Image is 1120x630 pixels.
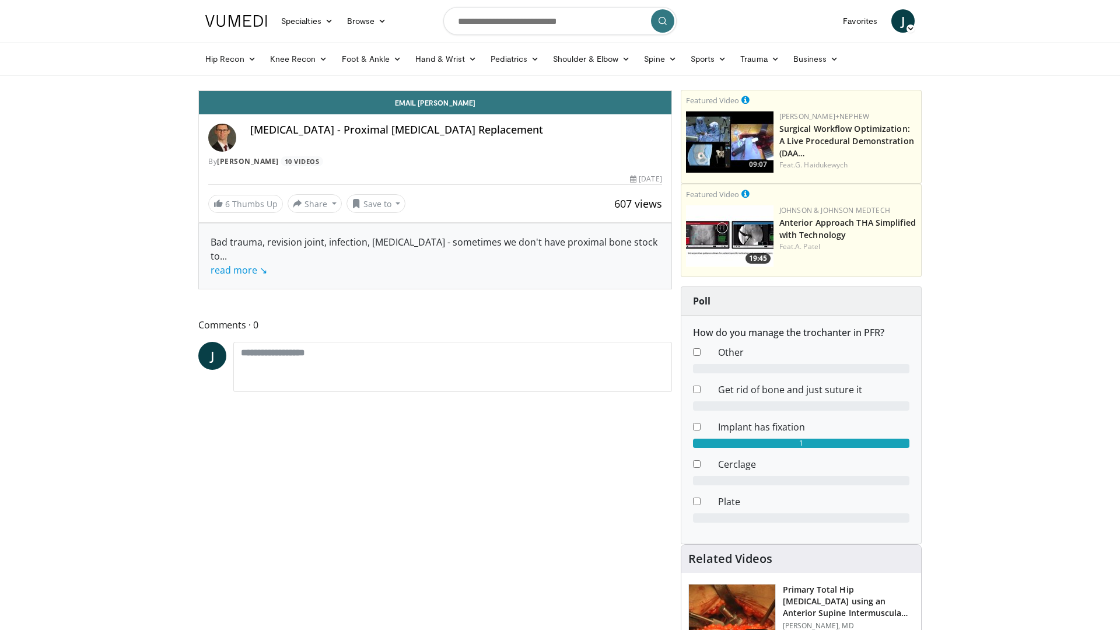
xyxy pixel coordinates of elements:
button: Save to [346,194,406,213]
a: Surgical Workflow Optimization: A Live Procedural Demonstration (DAA… [779,123,914,159]
div: 1 [693,439,909,448]
a: Hip Recon [198,47,263,71]
a: Browse [340,9,394,33]
a: Knee Recon [263,47,335,71]
span: 19:45 [745,253,771,264]
dd: Plate [709,495,918,509]
h4: Related Videos [688,552,772,566]
a: Business [786,47,846,71]
a: Pediatrics [484,47,546,71]
a: Anterior Approach THA Simplified with Technology [779,217,916,240]
dd: Other [709,345,918,359]
video-js: Video Player [199,90,671,91]
a: [PERSON_NAME] [217,156,279,166]
a: Spine [637,47,683,71]
div: By [208,156,662,167]
a: Favorites [836,9,884,33]
h6: How do you manage the trochanter in PFR? [693,327,909,338]
a: Sports [684,47,734,71]
a: A. Patel [795,242,820,251]
a: Foot & Ankle [335,47,409,71]
h3: Primary Total Hip [MEDICAL_DATA] using an Anterior Supine Intermuscula… [783,584,914,619]
a: 10 Videos [281,156,323,166]
div: Feat. [779,242,916,252]
a: Specialties [274,9,340,33]
a: G. Haidukewych [795,160,848,170]
strong: Poll [693,295,710,307]
a: Johnson & Johnson MedTech [779,205,890,215]
div: Bad trauma, revision joint, infection, [MEDICAL_DATA] - sometimes we don't have proximal bone sto... [211,235,660,277]
span: 6 [225,198,230,209]
img: Avatar [208,124,236,152]
button: Share [288,194,342,213]
a: Email [PERSON_NAME] [199,91,671,114]
input: Search topics, interventions [443,7,677,35]
a: [PERSON_NAME]+Nephew [779,111,869,121]
a: 09:07 [686,111,773,173]
span: Comments 0 [198,317,672,332]
h4: [MEDICAL_DATA] - Proximal [MEDICAL_DATA] Replacement [250,124,662,136]
dd: Implant has fixation [709,420,918,434]
a: Shoulder & Elbow [546,47,637,71]
div: Feat. [779,160,916,170]
small: Featured Video [686,189,739,199]
img: VuMedi Logo [205,15,267,27]
span: 09:07 [745,159,771,170]
dd: Cerclage [709,457,918,471]
a: read more ↘ [211,264,267,276]
img: bcfc90b5-8c69-4b20-afee-af4c0acaf118.150x105_q85_crop-smart_upscale.jpg [686,111,773,173]
a: Hand & Wrist [408,47,484,71]
span: 607 views [614,197,662,211]
a: J [198,342,226,370]
dd: Get rid of bone and just suture it [709,383,918,397]
a: J [891,9,915,33]
div: [DATE] [630,174,661,184]
small: Featured Video [686,95,739,106]
img: 06bb1c17-1231-4454-8f12-6191b0b3b81a.150x105_q85_crop-smart_upscale.jpg [686,205,773,267]
a: 19:45 [686,205,773,267]
a: Trauma [733,47,786,71]
a: 6 Thumbs Up [208,195,283,213]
